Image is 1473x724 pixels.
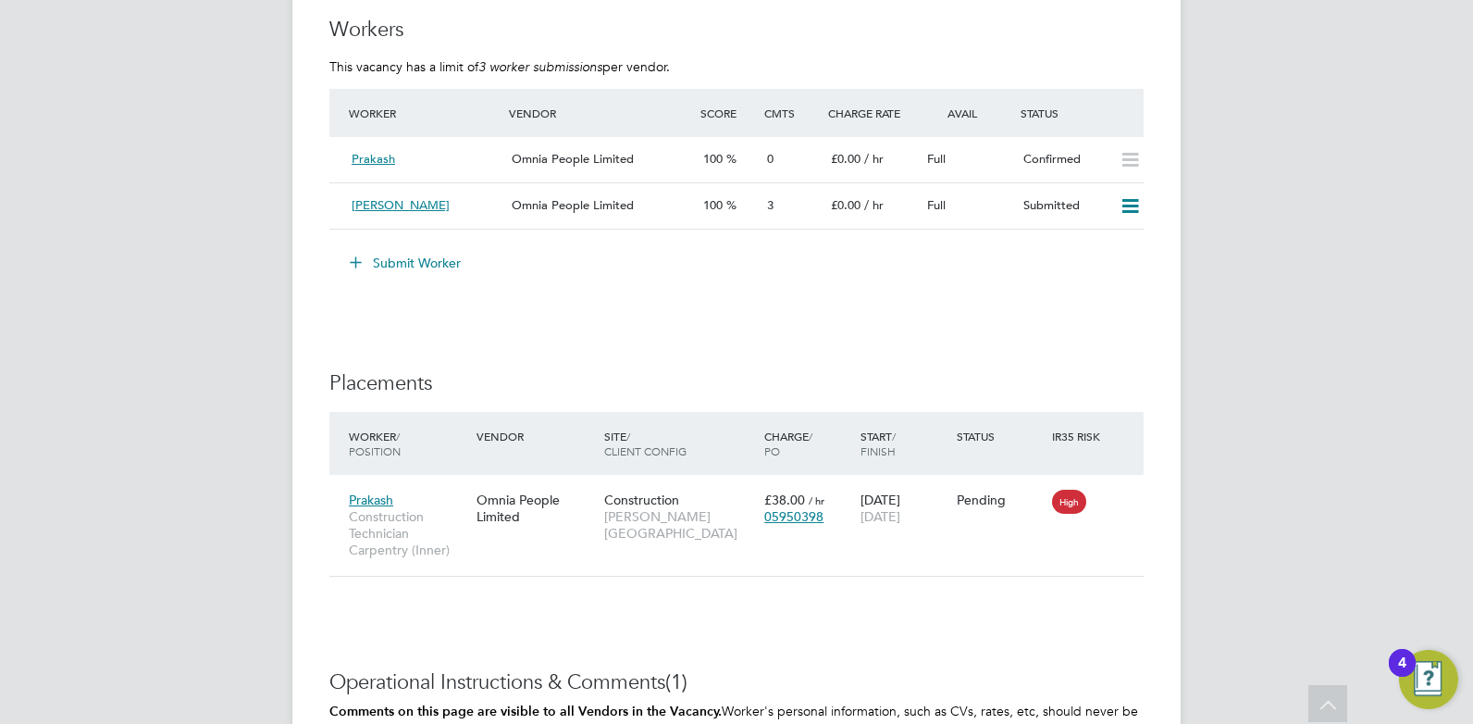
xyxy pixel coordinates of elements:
[349,508,467,559] span: Construction Technician Carpentry (Inner)
[952,419,1048,453] div: Status
[860,508,900,525] span: [DATE]
[927,197,946,213] span: Full
[764,429,812,458] span: / PO
[760,419,856,468] div: Charge
[329,17,1144,44] h3: Workers
[1398,663,1406,687] div: 4
[703,151,723,167] span: 100
[329,58,1144,75] p: This vacancy has a limit of per vendor.
[831,151,860,167] span: £0.00
[823,96,920,130] div: Charge Rate
[696,96,760,130] div: Score
[600,419,760,468] div: Site
[344,96,504,130] div: Worker
[831,197,860,213] span: £0.00
[927,151,946,167] span: Full
[1052,490,1086,514] span: High
[665,669,687,694] span: (1)
[344,481,1144,497] a: PrakashConstruction Technician Carpentry (Inner)Omnia People LimitedConstruction[PERSON_NAME][GEO...
[329,669,1144,696] h3: Operational Instructions & Comments
[472,482,600,534] div: Omnia People Limited
[1047,419,1111,453] div: IR35 Risk
[337,248,476,278] button: Submit Worker
[957,492,1044,508] div: Pending
[604,429,687,458] span: / Client Config
[604,492,679,508] span: Construction
[1399,650,1458,709] button: Open Resource Center, 4 new notifications
[864,151,884,167] span: / hr
[856,419,952,468] div: Start
[764,508,823,525] span: 05950398
[344,419,472,468] div: Worker
[1016,191,1112,221] div: Submitted
[920,96,1016,130] div: Avail
[478,58,602,75] em: 3 worker submissions
[809,493,824,507] span: / hr
[352,151,395,167] span: Prakash
[764,492,805,508] span: £38.00
[329,704,722,719] b: Comments on this page are visible to all Vendors in the Vacancy.
[1016,96,1144,130] div: Status
[512,197,634,213] span: Omnia People Limited
[767,197,774,213] span: 3
[512,151,634,167] span: Omnia People Limited
[349,429,401,458] span: / Position
[860,429,896,458] span: / Finish
[760,96,823,130] div: Cmts
[504,96,696,130] div: Vendor
[1016,144,1112,175] div: Confirmed
[349,492,393,508] span: Prakash
[767,151,774,167] span: 0
[703,197,723,213] span: 100
[472,419,600,453] div: Vendor
[864,197,884,213] span: / hr
[604,508,755,542] span: [PERSON_NAME][GEOGRAPHIC_DATA]
[856,482,952,534] div: [DATE]
[352,197,450,213] span: [PERSON_NAME]
[329,370,1144,397] h3: Placements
